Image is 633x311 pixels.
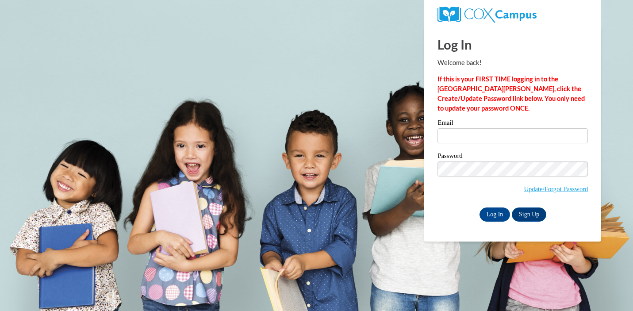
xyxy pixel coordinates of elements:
[437,35,588,54] h1: Log In
[437,58,588,68] p: Welcome back!
[437,119,588,128] label: Email
[480,207,510,222] input: Log In
[524,185,588,192] a: Update/Forgot Password
[437,7,536,23] img: COX Campus
[437,75,585,112] strong: If this is your FIRST TIME logging in to the [GEOGRAPHIC_DATA][PERSON_NAME], click the Create/Upd...
[437,10,536,18] a: COX Campus
[512,207,546,222] a: Sign Up
[437,153,588,161] label: Password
